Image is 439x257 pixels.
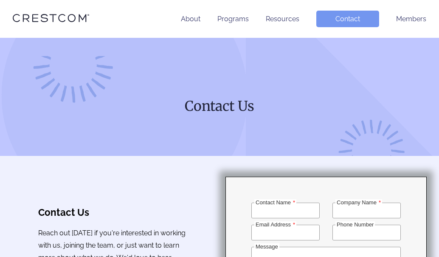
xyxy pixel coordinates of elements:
label: Message [254,243,279,250]
label: Phone Number [335,221,375,228]
a: About [181,15,200,23]
a: Resources [266,15,299,23]
h3: Contact Us [38,207,188,218]
h1: Contact Us [57,97,382,115]
label: Company Name [335,199,382,206]
a: Programs [217,15,249,23]
label: Email Address [254,221,296,228]
label: Contact Name [254,199,296,206]
a: Contact [316,11,379,27]
a: Members [396,15,426,23]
